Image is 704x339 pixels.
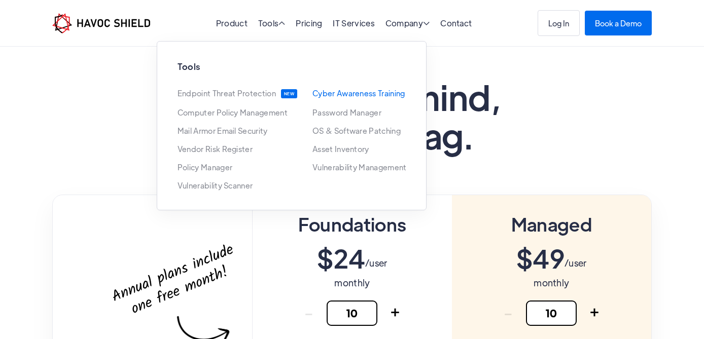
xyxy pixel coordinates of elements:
[52,13,150,33] img: Havoc Shield logo
[296,300,322,326] a: -
[178,145,253,153] a: Vendor Risk Register
[385,19,430,29] div: Company
[296,18,322,28] a: Pricing
[653,290,704,339] iframe: Chat Widget
[327,300,377,326] input: 10
[526,300,577,326] input: 10
[143,77,561,154] h1: Big peace of mind, small price tag.
[582,300,607,326] a: +
[258,19,286,29] div: Tools
[258,19,286,29] div: Tools
[496,300,607,326] form: Price Form 1
[533,245,565,271] div: 49
[298,210,407,238] div: Foundations
[538,10,580,36] a: Log In
[52,13,150,33] a: home
[296,300,408,326] form: Price Form 1
[585,11,652,35] a: Book a Demo
[365,256,388,271] div: /user
[157,29,427,210] nav: Tools
[178,127,268,135] a: Mail Armor Email Security
[178,62,406,71] h2: Tools
[382,300,408,326] a: +
[385,19,430,29] div: Company
[423,19,430,27] span: 
[565,256,587,271] div: /user
[278,19,285,27] span: 
[178,163,232,171] a: Policy Manager
[312,127,401,135] a: OS & Software Patching
[216,18,248,28] a: Product
[317,245,333,271] div: $
[440,18,472,28] a: Contact
[312,89,405,97] a: Cyber Awareness Training
[534,276,569,290] div: monthly
[312,145,369,153] a: Asset Inventory
[334,245,366,271] div: 24
[312,163,407,171] a: Vulnerability Management
[178,108,288,117] a: Computer Policy Management
[496,300,521,326] a: -
[178,181,253,190] a: Vulnerability Scanner
[334,276,370,290] div: monthly
[178,89,276,98] a: Endpoint Threat Protection
[312,108,381,117] a: Password Manager
[516,245,533,271] div: $
[281,89,297,98] div: NEW
[511,210,592,238] div: Managed
[333,18,375,28] a: IT Services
